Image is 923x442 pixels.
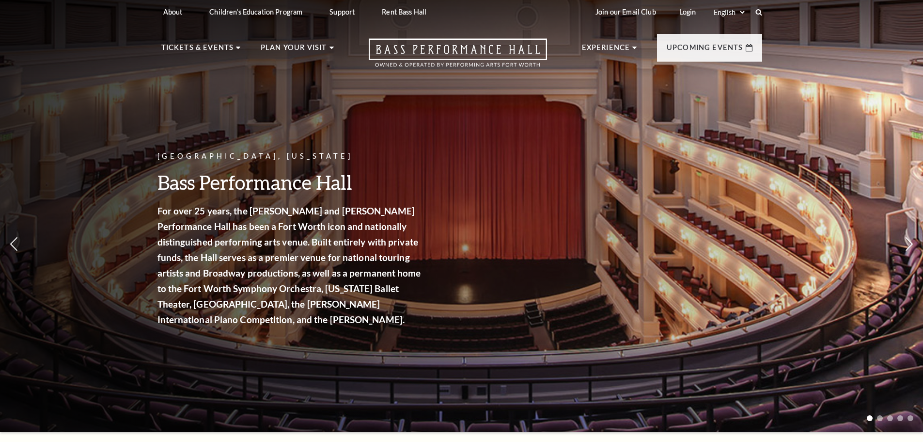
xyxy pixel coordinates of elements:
[161,42,234,59] p: Tickets & Events
[261,42,327,59] p: Plan Your Visit
[209,8,302,16] p: Children's Education Program
[382,8,426,16] p: Rent Bass Hall
[712,8,746,17] select: Select:
[157,205,421,325] strong: For over 25 years, the [PERSON_NAME] and [PERSON_NAME] Performance Hall has been a Fort Worth ico...
[157,170,424,195] h3: Bass Performance Hall
[667,42,743,59] p: Upcoming Events
[329,8,355,16] p: Support
[157,150,424,163] p: [GEOGRAPHIC_DATA], [US_STATE]
[582,42,630,59] p: Experience
[163,8,183,16] p: About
